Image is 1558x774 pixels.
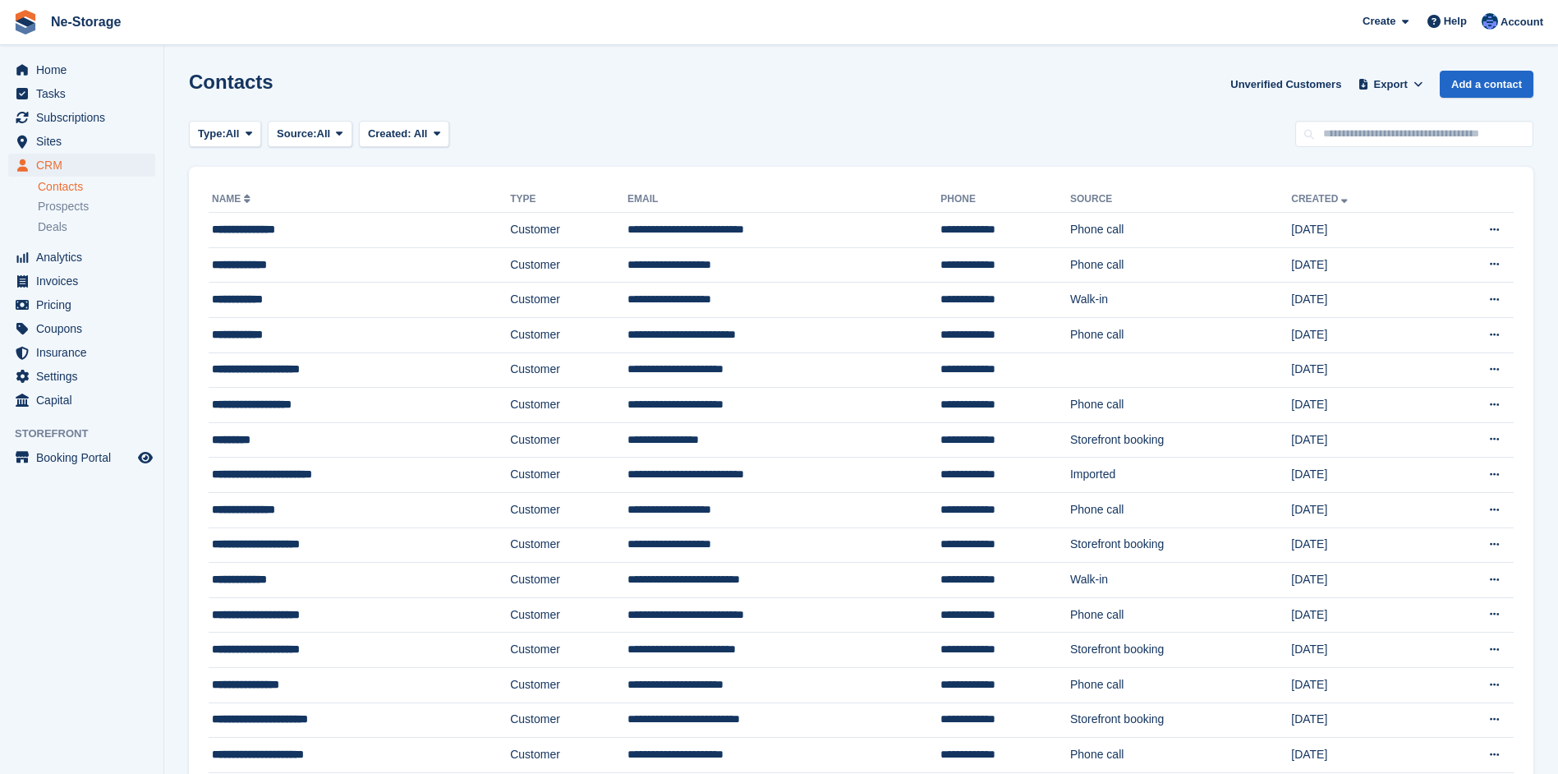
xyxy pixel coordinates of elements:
[36,58,135,81] span: Home
[510,213,627,248] td: Customer
[1070,187,1291,213] th: Source
[198,126,226,142] span: Type:
[189,121,261,148] button: Type: All
[36,317,135,340] span: Coupons
[8,365,155,388] a: menu
[8,130,155,153] a: menu
[8,446,155,469] a: menu
[510,388,627,423] td: Customer
[1291,422,1432,458] td: [DATE]
[8,82,155,105] a: menu
[8,317,155,340] a: menu
[38,199,89,214] span: Prospects
[8,341,155,364] a: menu
[1291,597,1432,633] td: [DATE]
[1291,633,1432,668] td: [DATE]
[1354,71,1427,98] button: Export
[1291,193,1351,205] a: Created
[510,422,627,458] td: Customer
[277,126,316,142] span: Source:
[510,738,627,773] td: Customer
[1444,13,1467,30] span: Help
[1070,667,1291,703] td: Phone call
[1291,563,1432,598] td: [DATE]
[1070,703,1291,738] td: Storefront booking
[510,492,627,528] td: Customer
[510,352,627,388] td: Customer
[940,187,1070,213] th: Phone
[38,219,67,235] span: Deals
[1070,317,1291,352] td: Phone call
[1291,317,1432,352] td: [DATE]
[189,71,273,93] h1: Contacts
[1291,703,1432,738] td: [DATE]
[212,193,254,205] a: Name
[44,8,127,35] a: Ne-Storage
[8,389,155,412] a: menu
[510,247,627,283] td: Customer
[36,446,135,469] span: Booking Portal
[1070,528,1291,563] td: Storefront booking
[1291,667,1432,703] td: [DATE]
[8,154,155,177] a: menu
[359,121,449,148] button: Created: All
[1501,14,1543,30] span: Account
[36,341,135,364] span: Insurance
[317,126,331,142] span: All
[510,633,627,668] td: Customer
[36,389,135,412] span: Capital
[1070,458,1291,493] td: Imported
[1070,597,1291,633] td: Phone call
[1440,71,1533,98] a: Add a contact
[1291,388,1432,423] td: [DATE]
[38,179,155,195] a: Contacts
[1224,71,1348,98] a: Unverified Customers
[1374,76,1408,93] span: Export
[36,154,135,177] span: CRM
[510,528,627,563] td: Customer
[510,458,627,493] td: Customer
[226,126,240,142] span: All
[1482,13,1498,30] img: Karol Carter
[510,703,627,738] td: Customer
[1291,492,1432,528] td: [DATE]
[13,10,38,35] img: stora-icon-8386f47178a22dfd0bd8f6a31ec36ba5ce8667c1dd55bd0f319d3a0aa187defe.svg
[36,106,135,129] span: Subscriptions
[1291,738,1432,773] td: [DATE]
[1291,528,1432,563] td: [DATE]
[510,597,627,633] td: Customer
[36,82,135,105] span: Tasks
[1070,283,1291,318] td: Walk-in
[1070,563,1291,598] td: Walk-in
[414,127,428,140] span: All
[8,58,155,81] a: menu
[368,127,411,140] span: Created:
[510,317,627,352] td: Customer
[8,246,155,269] a: menu
[8,293,155,316] a: menu
[510,283,627,318] td: Customer
[8,106,155,129] a: menu
[1070,633,1291,668] td: Storefront booking
[136,448,155,468] a: Preview store
[36,270,135,293] span: Invoices
[1070,492,1291,528] td: Phone call
[1070,247,1291,283] td: Phone call
[36,130,135,153] span: Sites
[627,187,940,213] th: Email
[8,270,155,293] a: menu
[1363,13,1395,30] span: Create
[36,246,135,269] span: Analytics
[1291,458,1432,493] td: [DATE]
[1291,247,1432,283] td: [DATE]
[510,667,627,703] td: Customer
[1070,422,1291,458] td: Storefront booking
[510,187,627,213] th: Type
[1070,388,1291,423] td: Phone call
[510,563,627,598] td: Customer
[1070,213,1291,248] td: Phone call
[15,426,163,442] span: Storefront
[1291,213,1432,248] td: [DATE]
[36,365,135,388] span: Settings
[268,121,352,148] button: Source: All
